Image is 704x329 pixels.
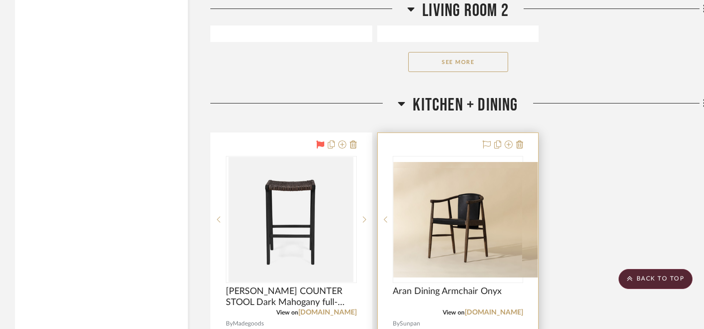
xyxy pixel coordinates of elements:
[619,269,693,289] scroll-to-top-button: BACK TO TOP
[276,309,298,315] span: View on
[226,319,233,328] span: By
[465,309,523,316] a: [DOMAIN_NAME]
[229,157,354,282] img: PERCY COUNTER STOOL Dark Mahogany full-grain leather/ebony oak
[226,156,356,282] div: 0
[413,94,518,116] span: Kitchen + Dining
[298,309,357,316] a: [DOMAIN_NAME]
[233,319,264,328] span: Madegoods
[443,309,465,315] span: View on
[393,319,400,328] span: By
[400,319,420,328] span: Sunpan
[393,286,502,297] span: Aran Dining Armchair Onyx
[226,286,357,308] span: [PERSON_NAME] COUNTER STOOL Dark Mahogany full-grain leather/ebony oak
[408,52,508,72] button: See More
[394,168,523,271] img: Aran Dining Armchair Onyx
